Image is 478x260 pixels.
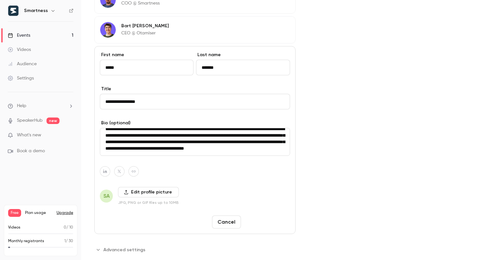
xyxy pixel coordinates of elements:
[17,117,43,124] a: SpeakerHub
[8,238,44,244] p: Monthly registrants
[8,225,20,230] p: Videos
[8,46,31,53] div: Videos
[17,148,45,155] span: Book a demo
[244,216,290,229] button: Save changes
[8,209,21,217] span: Free
[100,120,290,126] label: Bio (optional)
[212,216,241,229] button: Cancel
[17,103,26,109] span: Help
[46,118,60,124] span: new
[100,22,116,38] img: Bart Jan-Leyts
[94,16,296,43] div: Bart Jan-LeytsBart [PERSON_NAME]CEO @ Otamiser
[24,7,48,14] h6: Smartness
[100,52,193,58] label: First name
[64,225,73,230] p: / 10
[94,244,149,255] button: Advanced settings
[103,246,145,253] span: Advanced settings
[121,30,169,36] p: CEO @ Otamiser
[8,61,37,67] div: Audience
[25,210,53,216] span: Plan usage
[118,187,179,197] label: Edit profile picture
[196,52,290,58] label: Last name
[8,75,34,81] div: Settings
[8,6,19,16] img: Smartness
[64,226,66,229] span: 0
[64,238,73,244] p: / 30
[118,200,179,205] p: JPG, PNG or GIF files up to 10MB
[57,210,73,216] button: Upgrade
[17,132,41,139] span: What's new
[8,103,73,109] li: help-dropdown-opener
[121,23,169,29] p: Bart [PERSON_NAME]
[8,32,30,39] div: Events
[64,239,66,243] span: 1
[100,86,290,92] label: Title
[94,244,296,255] section: Advanced settings
[66,132,73,138] iframe: Noticeable Trigger
[103,192,110,200] span: SA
